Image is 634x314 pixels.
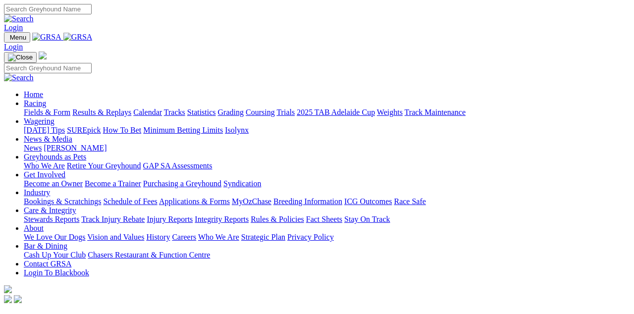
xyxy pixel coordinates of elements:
[4,73,34,82] img: Search
[172,233,196,241] a: Careers
[143,161,212,170] a: GAP SA Assessments
[24,224,44,232] a: About
[24,206,76,214] a: Care & Integrity
[24,144,42,152] a: News
[24,170,65,179] a: Get Involved
[24,144,630,153] div: News & Media
[159,197,230,206] a: Applications & Forms
[4,32,30,43] button: Toggle navigation
[4,285,12,293] img: logo-grsa-white.png
[24,233,85,241] a: We Love Our Dogs
[24,99,46,107] a: Racing
[146,233,170,241] a: History
[241,233,285,241] a: Strategic Plan
[251,215,304,223] a: Rules & Policies
[24,108,630,117] div: Racing
[4,4,92,14] input: Search
[4,52,37,63] button: Toggle navigation
[24,233,630,242] div: About
[67,126,101,134] a: SUREpick
[24,161,630,170] div: Greyhounds as Pets
[14,295,22,303] img: twitter.svg
[85,179,141,188] a: Become a Trainer
[4,14,34,23] img: Search
[232,197,271,206] a: MyOzChase
[24,90,43,99] a: Home
[24,215,79,223] a: Stewards Reports
[344,197,392,206] a: ICG Outcomes
[63,33,93,42] img: GRSA
[218,108,244,116] a: Grading
[405,108,466,116] a: Track Maintenance
[276,108,295,116] a: Trials
[164,108,185,116] a: Tracks
[24,260,71,268] a: Contact GRSA
[4,43,23,51] a: Login
[24,108,70,116] a: Fields & Form
[24,215,630,224] div: Care & Integrity
[24,251,630,260] div: Bar & Dining
[103,126,142,134] a: How To Bet
[223,179,261,188] a: Syndication
[306,215,342,223] a: Fact Sheets
[394,197,425,206] a: Race Safe
[103,197,157,206] a: Schedule of Fees
[24,179,83,188] a: Become an Owner
[344,215,390,223] a: Stay On Track
[24,161,65,170] a: Who We Are
[143,126,223,134] a: Minimum Betting Limits
[246,108,275,116] a: Coursing
[24,179,630,188] div: Get Involved
[24,268,89,277] a: Login To Blackbook
[187,108,216,116] a: Statistics
[24,153,86,161] a: Greyhounds as Pets
[133,108,162,116] a: Calendar
[377,108,403,116] a: Weights
[72,108,131,116] a: Results & Replays
[24,135,72,143] a: News & Media
[4,23,23,32] a: Login
[147,215,193,223] a: Injury Reports
[8,53,33,61] img: Close
[24,117,54,125] a: Wagering
[287,233,334,241] a: Privacy Policy
[297,108,375,116] a: 2025 TAB Adelaide Cup
[88,251,210,259] a: Chasers Restaurant & Function Centre
[143,179,221,188] a: Purchasing a Greyhound
[67,161,141,170] a: Retire Your Greyhound
[24,197,101,206] a: Bookings & Scratchings
[273,197,342,206] a: Breeding Information
[24,251,86,259] a: Cash Up Your Club
[81,215,145,223] a: Track Injury Rebate
[225,126,249,134] a: Isolynx
[4,63,92,73] input: Search
[10,34,26,41] span: Menu
[24,242,67,250] a: Bar & Dining
[32,33,61,42] img: GRSA
[87,233,144,241] a: Vision and Values
[198,233,239,241] a: Who We Are
[24,188,50,197] a: Industry
[4,295,12,303] img: facebook.svg
[24,197,630,206] div: Industry
[24,126,65,134] a: [DATE] Tips
[39,52,47,59] img: logo-grsa-white.png
[195,215,249,223] a: Integrity Reports
[44,144,106,152] a: [PERSON_NAME]
[24,126,630,135] div: Wagering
